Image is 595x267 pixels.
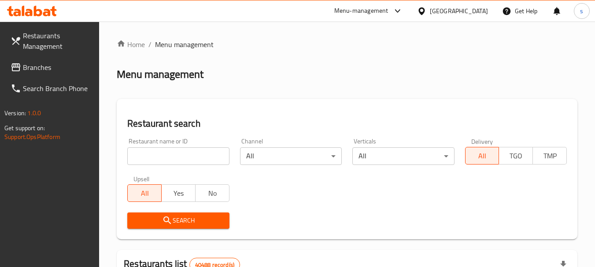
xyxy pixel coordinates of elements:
a: Support.OpsPlatform [4,131,60,143]
button: Yes [161,184,196,202]
span: Get support on: [4,122,45,134]
span: Yes [165,187,192,200]
div: All [240,147,342,165]
a: Search Branch Phone [4,78,100,99]
span: Search Branch Phone [23,83,92,94]
span: Restaurants Management [23,30,92,51]
button: All [127,184,162,202]
label: Delivery [471,138,493,144]
a: Home [117,39,145,50]
span: All [469,150,496,162]
h2: Menu management [117,67,203,81]
button: TGO [499,147,533,165]
div: Menu-management [334,6,388,16]
span: Version: [4,107,26,119]
a: Branches [4,57,100,78]
button: Search [127,212,229,229]
label: Upsell [133,176,150,182]
span: TMP [536,150,563,162]
h2: Restaurant search [127,117,567,130]
div: All [352,147,454,165]
span: Menu management [155,39,214,50]
li: / [148,39,152,50]
input: Search for restaurant name or ID.. [127,147,229,165]
span: No [199,187,226,200]
button: TMP [532,147,567,165]
span: All [131,187,158,200]
span: 1.0.0 [27,107,41,119]
button: All [465,147,499,165]
button: No [195,184,229,202]
nav: breadcrumb [117,39,577,50]
span: s [580,6,583,16]
a: Restaurants Management [4,25,100,57]
span: Search [134,215,222,226]
span: TGO [503,150,529,162]
div: [GEOGRAPHIC_DATA] [430,6,488,16]
span: Branches [23,62,92,73]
